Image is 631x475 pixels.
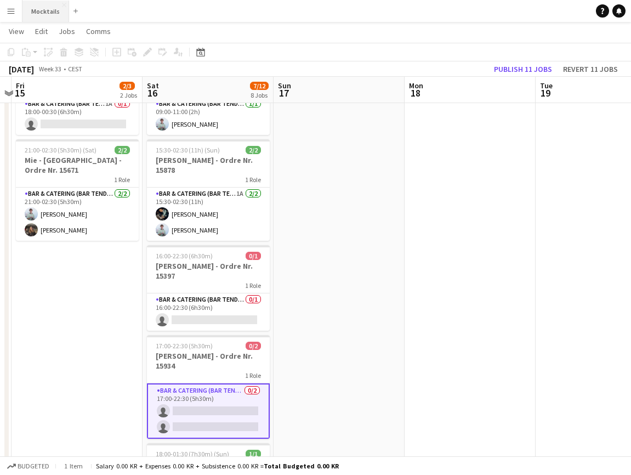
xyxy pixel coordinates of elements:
[559,62,622,76] button: Revert 11 jobs
[538,87,553,99] span: 19
[540,81,553,91] span: Tue
[31,24,52,38] a: Edit
[147,245,270,331] app-job-card: 16:00-22:30 (6h30m)0/1[PERSON_NAME] - Ordre Nr. 153971 RoleBar & Catering (Bar Tender)0/116:00-22...
[278,81,291,91] span: Sun
[5,460,51,472] button: Budgeted
[54,24,79,38] a: Jobs
[14,87,25,99] span: 15
[156,252,213,260] span: 16:00-22:30 (6h30m)
[16,81,25,91] span: Fri
[246,342,261,350] span: 0/2
[156,342,213,350] span: 17:00-22:30 (5h30m)
[490,62,556,76] button: Publish 11 jobs
[147,293,270,331] app-card-role: Bar & Catering (Bar Tender)0/116:00-22:30 (6h30m)
[407,87,423,99] span: 18
[145,87,159,99] span: 16
[246,146,261,154] span: 2/2
[147,383,270,439] app-card-role: Bar & Catering (Bar Tender)0/217:00-22:30 (5h30m)
[147,335,270,439] app-job-card: 17:00-22:30 (5h30m)0/2[PERSON_NAME] - Ordre Nr. 159341 RoleBar & Catering (Bar Tender)0/217:00-22...
[147,98,270,135] app-card-role: Bar & Catering (Bar Tender)1/109:00-11:00 (2h)[PERSON_NAME]
[59,26,75,36] span: Jobs
[25,146,96,154] span: 21:00-02:30 (5h30m) (Sat)
[147,261,270,281] h3: [PERSON_NAME] - Ordre Nr. 15397
[86,26,111,36] span: Comms
[120,91,137,99] div: 2 Jobs
[35,26,48,36] span: Edit
[147,81,159,91] span: Sat
[115,146,130,154] span: 2/2
[120,82,135,90] span: 2/3
[4,24,29,38] a: View
[9,26,24,36] span: View
[245,176,261,184] span: 1 Role
[60,462,87,470] span: 1 item
[82,24,115,38] a: Comms
[16,188,139,241] app-card-role: Bar & Catering (Bar Tender)2/221:00-02:30 (5h30m)[PERSON_NAME][PERSON_NAME]
[9,64,34,75] div: [DATE]
[251,91,268,99] div: 8 Jobs
[96,462,339,470] div: Salary 0.00 KR + Expenses 0.00 KR + Subsistence 0.00 KR =
[16,139,139,241] app-job-card: 21:00-02:30 (5h30m) (Sat)2/2Mie - [GEOGRAPHIC_DATA] - Ordre Nr. 156711 RoleBar & Catering (Bar Te...
[245,371,261,380] span: 1 Role
[246,252,261,260] span: 0/1
[68,65,82,73] div: CEST
[245,281,261,290] span: 1 Role
[156,146,220,154] span: 15:30-02:30 (11h) (Sun)
[147,351,270,371] h3: [PERSON_NAME] - Ordre Nr. 15934
[276,87,291,99] span: 17
[264,462,339,470] span: Total Budgeted 0.00 KR
[114,176,130,184] span: 1 Role
[16,155,139,175] h3: Mie - [GEOGRAPHIC_DATA] - Ordre Nr. 15671
[409,81,423,91] span: Mon
[246,450,261,458] span: 1/1
[147,139,270,241] app-job-card: 15:30-02:30 (11h) (Sun)2/2[PERSON_NAME] - Ordre Nr. 158781 RoleBar & Catering (Bar Tender)1A2/215...
[36,65,64,73] span: Week 33
[250,82,269,90] span: 7/12
[16,98,139,135] app-card-role: Bar & Catering (Bar Tender)1A0/118:00-00:30 (6h30m)
[156,450,229,458] span: 18:00-01:30 (7h30m) (Sun)
[147,188,270,241] app-card-role: Bar & Catering (Bar Tender)1A2/215:30-02:30 (11h)[PERSON_NAME][PERSON_NAME]
[22,1,69,22] button: Mocktails
[18,462,49,470] span: Budgeted
[147,155,270,175] h3: [PERSON_NAME] - Ordre Nr. 15878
